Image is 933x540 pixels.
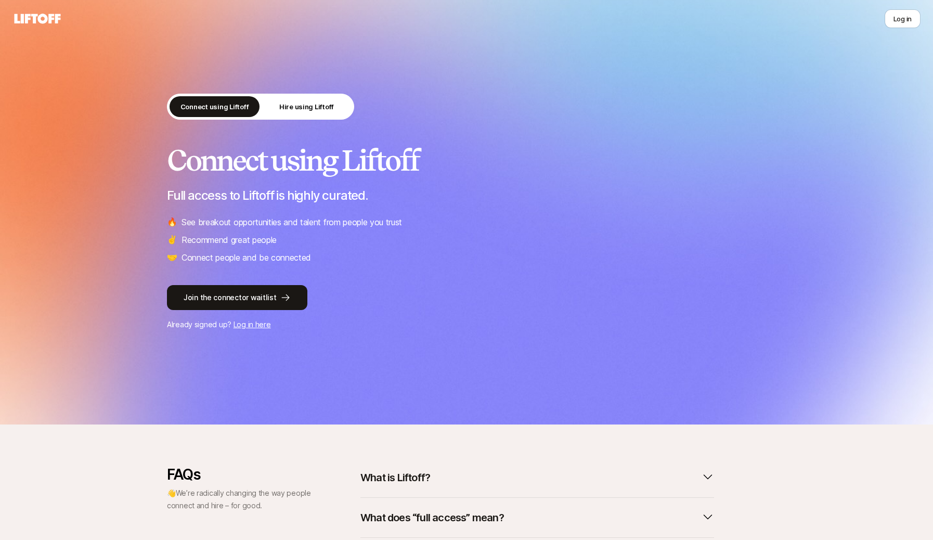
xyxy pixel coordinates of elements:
span: We’re radically changing the way people connect and hire – for good. [167,488,311,510]
span: ✌️ [167,233,177,247]
a: Join the connector waitlist [167,285,766,310]
p: FAQs [167,466,313,483]
p: Connect using Liftoff [180,101,249,112]
button: Log in [885,9,921,28]
button: What does “full access” mean? [360,506,714,529]
p: Full access to Liftoff is highly curated. [167,188,766,203]
p: Already signed up? [167,318,766,331]
p: Recommend great people [182,233,277,247]
button: What is Liftoff? [360,466,714,489]
a: Log in here [234,320,271,329]
h2: Connect using Liftoff [167,145,766,176]
p: What does “full access” mean? [360,510,504,525]
span: 🔥 [167,215,177,229]
span: 🤝 [167,251,177,264]
button: Join the connector waitlist [167,285,307,310]
p: What is Liftoff? [360,470,430,485]
p: See breakout opportunities and talent from people you trust [182,215,402,229]
p: Hire using Liftoff [279,101,334,112]
p: Connect people and be connected [182,251,311,264]
p: 👋 [167,487,313,512]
